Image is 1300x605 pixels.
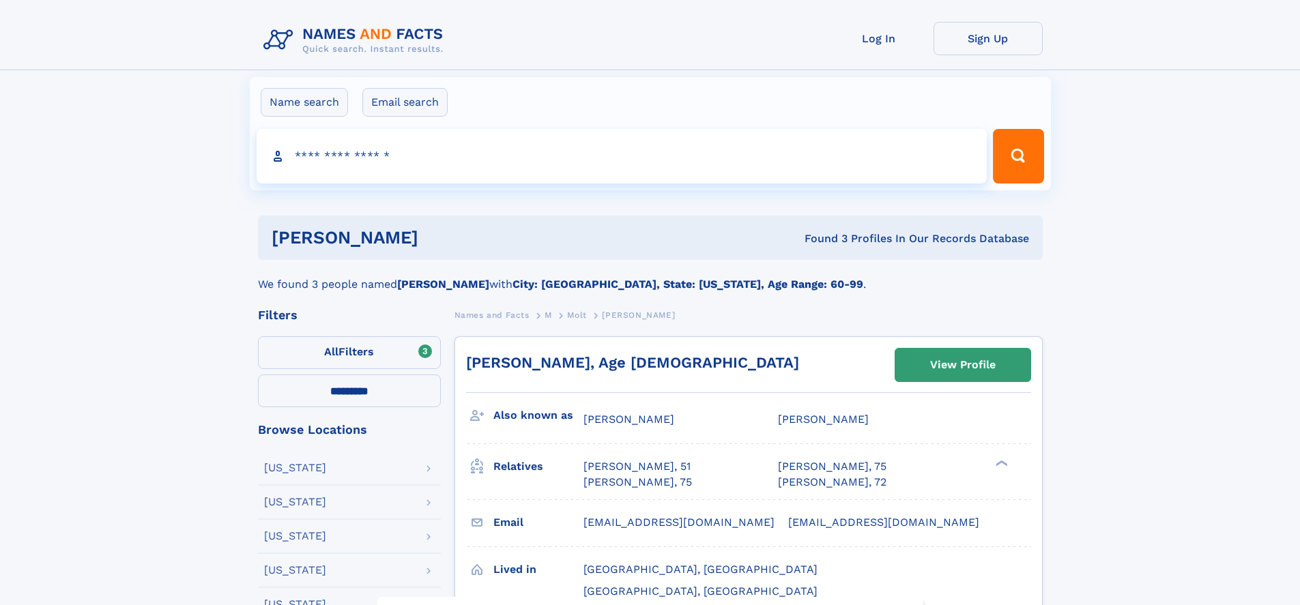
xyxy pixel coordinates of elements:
[258,309,441,321] div: Filters
[454,306,530,323] a: Names and Facts
[258,22,454,59] img: Logo Names and Facts
[545,310,552,320] span: M
[264,531,326,542] div: [US_STATE]
[567,310,586,320] span: Molt
[583,585,818,597] span: [GEOGRAPHIC_DATA], [GEOGRAPHIC_DATA]
[567,306,586,323] a: Molt
[264,462,326,473] div: [US_STATE]
[583,516,775,529] span: [EMAIL_ADDRESS][DOMAIN_NAME]
[992,459,1009,468] div: ❯
[324,345,338,358] span: All
[258,260,1043,293] div: We found 3 people named with .
[397,278,489,291] b: [PERSON_NAME]
[272,229,611,246] h1: [PERSON_NAME]
[611,231,1029,246] div: Found 3 Profiles In Our Records Database
[583,475,692,490] a: [PERSON_NAME], 75
[602,310,675,320] span: [PERSON_NAME]
[583,563,818,576] span: [GEOGRAPHIC_DATA], [GEOGRAPHIC_DATA]
[778,413,869,426] span: [PERSON_NAME]
[264,565,326,576] div: [US_STATE]
[261,88,348,117] label: Name search
[778,475,886,490] a: [PERSON_NAME], 72
[258,424,441,436] div: Browse Locations
[788,516,979,529] span: [EMAIL_ADDRESS][DOMAIN_NAME]
[493,404,583,427] h3: Also known as
[583,459,691,474] a: [PERSON_NAME], 51
[824,22,934,55] a: Log In
[993,129,1043,183] button: Search Button
[934,22,1043,55] a: Sign Up
[545,306,552,323] a: M
[895,349,1030,381] a: View Profile
[493,558,583,581] h3: Lived in
[466,354,799,371] a: [PERSON_NAME], Age [DEMOGRAPHIC_DATA]
[778,459,886,474] a: [PERSON_NAME], 75
[257,129,987,183] input: search input
[583,413,674,426] span: [PERSON_NAME]
[512,278,863,291] b: City: [GEOGRAPHIC_DATA], State: [US_STATE], Age Range: 60-99
[362,88,448,117] label: Email search
[264,497,326,507] div: [US_STATE]
[930,349,996,381] div: View Profile
[493,455,583,478] h3: Relatives
[258,336,441,369] label: Filters
[493,511,583,534] h3: Email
